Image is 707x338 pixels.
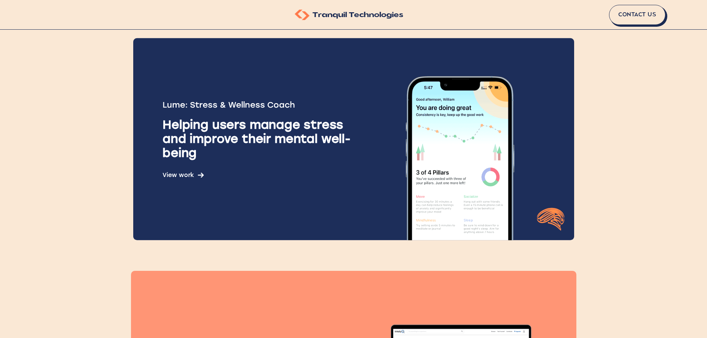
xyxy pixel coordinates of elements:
[163,118,364,160] div: Helping users manage stress and improve their mental well-being
[198,172,204,178] img: Right Arrow
[163,172,204,179] div: View work
[536,204,565,233] img: Lume app
[312,12,403,19] span: Tranquil Technologies
[163,100,364,110] h2: Lume: Stress & Wellness Coach
[363,38,556,240] img: Lume app
[609,5,665,25] a: Contact Us
[295,10,310,20] img: Tranquil Technologies Logo
[131,37,576,241] a: Lume: Stress & Wellness CoachHelping users manage stress and improve their mental well-beingView ...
